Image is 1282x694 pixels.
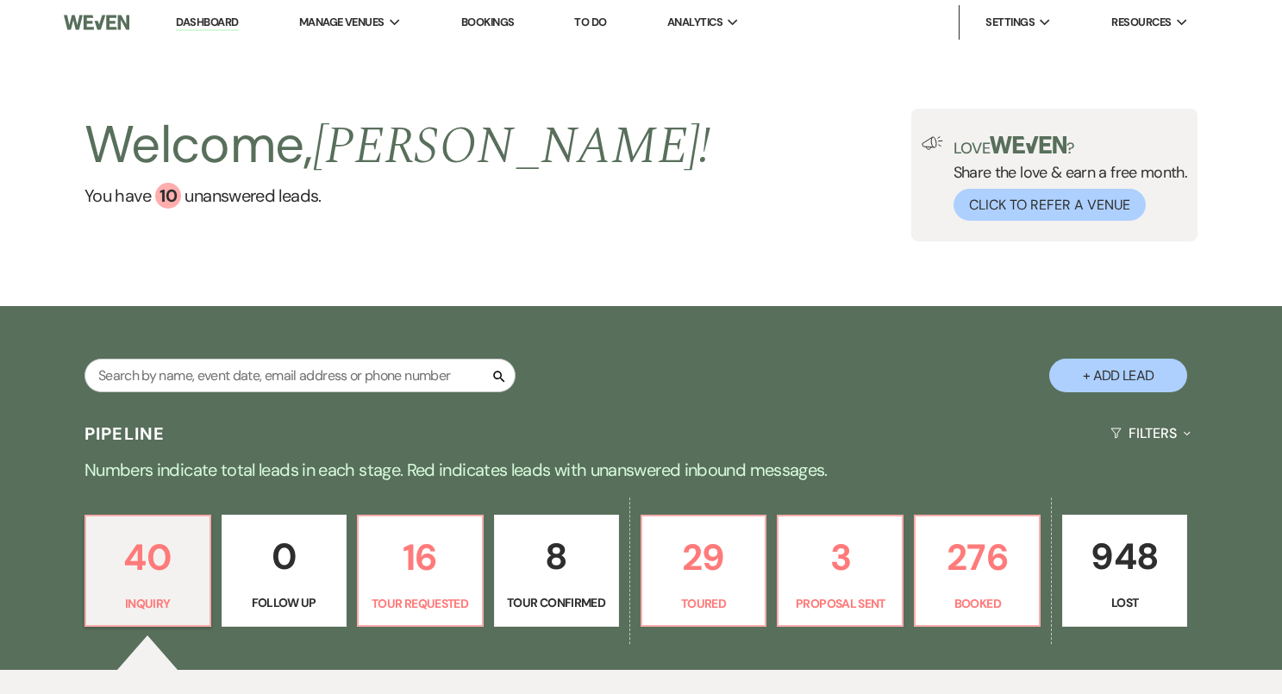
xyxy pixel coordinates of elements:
p: 8 [505,528,608,585]
p: Lost [1073,593,1176,612]
a: 16Tour Requested [357,515,484,627]
p: 276 [926,528,1029,586]
a: 8Tour Confirmed [494,515,619,627]
p: Toured [653,594,755,613]
p: 3 [789,528,891,586]
a: Dashboard [176,15,238,31]
p: 16 [369,528,472,586]
a: 29Toured [641,515,767,627]
img: Weven Logo [64,4,128,41]
p: 0 [233,528,335,585]
div: 10 [155,183,181,209]
span: Resources [1111,14,1171,31]
button: + Add Lead [1049,359,1187,392]
p: 40 [97,528,199,586]
span: Settings [985,14,1035,31]
p: Tour Confirmed [505,593,608,612]
img: loud-speaker-illustration.svg [922,136,943,150]
a: 0Follow Up [222,515,347,627]
p: Numbers indicate total leads in each stage. Red indicates leads with unanswered inbound messages. [21,456,1262,484]
a: To Do [574,15,606,29]
p: Tour Requested [369,594,472,613]
p: 948 [1073,528,1176,585]
p: Booked [926,594,1029,613]
button: Filters [1104,410,1198,456]
p: Proposal Sent [789,594,891,613]
a: 948Lost [1062,515,1187,627]
button: Click to Refer a Venue [954,189,1146,221]
h2: Welcome, [84,109,711,183]
p: Follow Up [233,593,335,612]
div: Share the love & earn a free month. [943,136,1188,221]
a: Bookings [461,15,515,29]
p: Love ? [954,136,1188,156]
a: 3Proposal Sent [777,515,904,627]
p: Inquiry [97,594,199,613]
input: Search by name, event date, email address or phone number [84,359,516,392]
a: 276Booked [914,515,1041,627]
h3: Pipeline [84,422,166,446]
a: You have 10 unanswered leads. [84,183,711,209]
span: Analytics [667,14,722,31]
a: 40Inquiry [84,515,211,627]
span: [PERSON_NAME] ! [313,107,711,186]
span: Manage Venues [299,14,385,31]
img: weven-logo-green.svg [990,136,1066,153]
p: 29 [653,528,755,586]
